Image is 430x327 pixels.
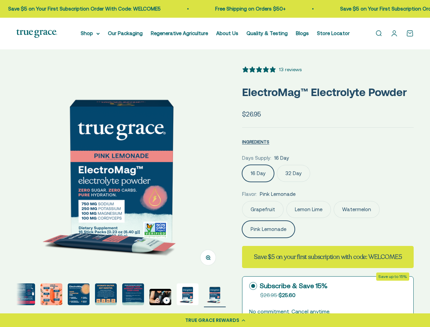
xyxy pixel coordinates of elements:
button: INGREDIENTS [242,138,269,146]
a: Regenerative Agriculture [151,30,208,36]
legend: Days Supply: [242,154,271,162]
img: ElectroMag™ [16,66,226,275]
button: Go to item 6 [13,283,35,307]
button: Go to item 12 [177,283,198,307]
span: Pink Lemonade [260,190,296,198]
button: Go to item 8 [68,283,90,307]
summary: Shop [81,29,100,37]
legend: Flavor: [242,190,257,198]
strong: Save $5 on your first subscription with code: WELCOME5 [254,253,402,261]
a: Store Locator [317,30,350,36]
a: Our Packaging [108,30,143,36]
a: Blogs [296,30,309,36]
a: About Us [216,30,238,36]
img: Magnesium for heart health and stress support* Chloride to support pH balance and oxygen flow* So... [41,283,62,305]
img: ElectroMag™ [204,283,226,305]
button: Go to item 7 [41,283,62,307]
img: ElectroMag™ [13,283,35,305]
button: Go to item 9 [95,283,117,307]
a: Free Shipping on Orders $50+ [214,6,285,12]
div: TRUE GRACE REWARDS [185,317,239,324]
img: Everyone needs true hydration. From your extreme athletes to you weekend warriors, ElectroMag giv... [95,283,117,305]
img: ElectroMag™ [122,283,144,305]
img: ElectroMag™ [177,283,198,305]
a: Quality & Testing [246,30,288,36]
button: 5 stars, 13 ratings [242,66,302,73]
button: Go to item 10 [122,283,144,307]
sale-price: $26.95 [242,109,261,119]
p: Save $5 on Your First Subscription Order With Code: WELCOME5 [7,5,160,13]
div: 13 reviews [279,66,302,73]
span: INGREDIENTS [242,139,269,144]
button: Go to item 11 [149,289,171,307]
span: 16 Day [274,154,289,162]
img: Rapid Hydration For: - Exercise endurance* - Stress support* - Electrolyte replenishment* - Muscl... [68,283,90,305]
p: ElectroMag™ Electrolyte Powder [242,83,414,101]
button: Go to item 13 [204,283,226,307]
